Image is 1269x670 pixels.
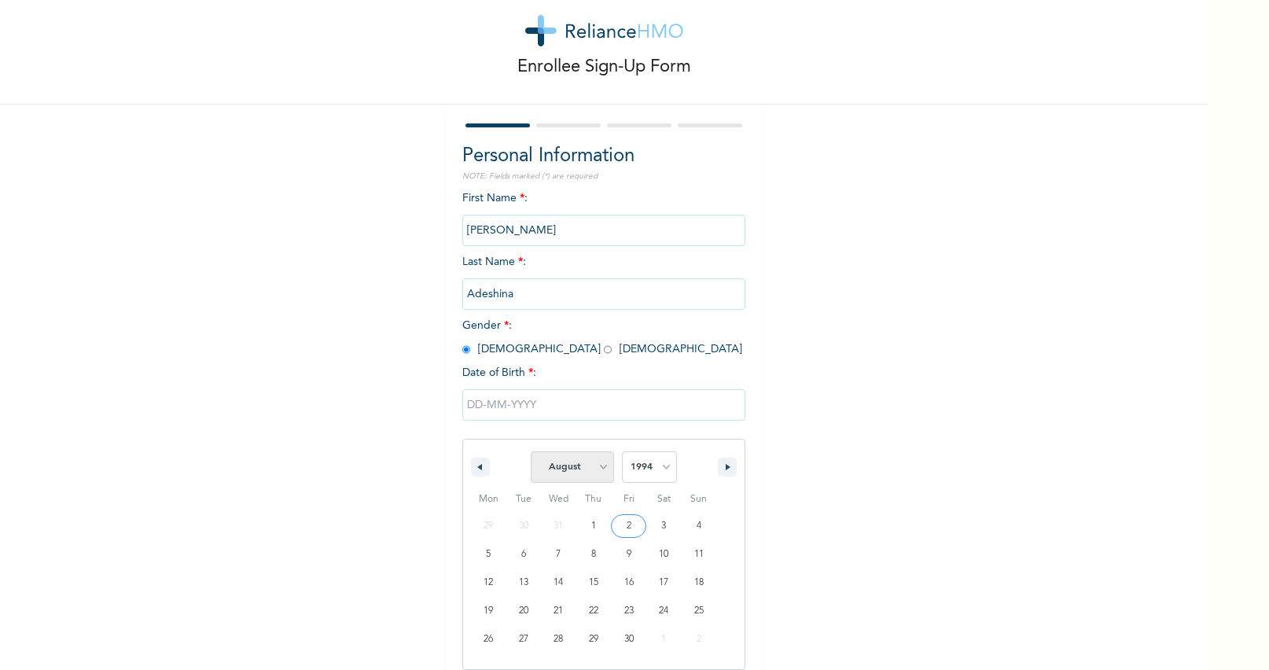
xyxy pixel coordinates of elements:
button: 27 [506,625,542,653]
span: 15 [589,569,598,597]
span: 20 [519,597,528,625]
span: 5 [486,540,491,569]
span: 28 [554,625,563,653]
span: Mon [471,487,506,512]
span: 17 [659,569,668,597]
button: 3 [646,512,682,540]
p: NOTE: Fields marked (*) are required [462,171,745,182]
button: 12 [471,569,506,597]
button: 4 [681,512,716,540]
button: 8 [576,540,612,569]
span: 23 [624,597,634,625]
span: 16 [624,569,634,597]
span: 3 [661,512,666,540]
button: 14 [541,569,576,597]
span: 8 [591,540,596,569]
span: Tue [506,487,542,512]
p: Enrollee Sign-Up Form [517,54,691,80]
span: 21 [554,597,563,625]
span: 13 [519,569,528,597]
span: 4 [697,512,701,540]
button: 16 [611,569,646,597]
button: 1 [576,512,612,540]
button: 11 [681,540,716,569]
button: 15 [576,569,612,597]
button: 23 [611,597,646,625]
span: 26 [484,625,493,653]
button: 25 [681,597,716,625]
button: 30 [611,625,646,653]
span: Fri [611,487,646,512]
h2: Personal Information [462,142,745,171]
span: Last Name : [462,256,745,300]
button: 2 [611,512,646,540]
button: 26 [471,625,506,653]
button: 24 [646,597,682,625]
span: 18 [694,569,704,597]
button: 6 [506,540,542,569]
span: 10 [659,540,668,569]
button: 5 [471,540,506,569]
span: Sat [646,487,682,512]
button: 22 [576,597,612,625]
span: Sun [681,487,716,512]
button: 21 [541,597,576,625]
span: 14 [554,569,563,597]
button: 29 [576,625,612,653]
button: 20 [506,597,542,625]
span: 2 [627,512,631,540]
button: 17 [646,569,682,597]
span: Gender : [DEMOGRAPHIC_DATA] [DEMOGRAPHIC_DATA] [462,320,742,355]
button: 13 [506,569,542,597]
span: 11 [694,540,704,569]
span: 22 [589,597,598,625]
span: 30 [624,625,634,653]
span: 12 [484,569,493,597]
span: Date of Birth : [462,365,536,381]
button: 19 [471,597,506,625]
span: Wed [541,487,576,512]
span: 19 [484,597,493,625]
span: Thu [576,487,612,512]
span: 1 [591,512,596,540]
img: logo [525,15,683,46]
span: 7 [556,540,561,569]
input: Enter your first name [462,215,745,246]
button: 18 [681,569,716,597]
span: 25 [694,597,704,625]
input: DD-MM-YYYY [462,389,745,421]
span: First Name : [462,193,745,236]
span: 24 [659,597,668,625]
span: 29 [589,625,598,653]
span: 27 [519,625,528,653]
button: 10 [646,540,682,569]
span: 6 [521,540,526,569]
span: 9 [627,540,631,569]
button: 9 [611,540,646,569]
button: 7 [541,540,576,569]
button: 28 [541,625,576,653]
input: Enter your last name [462,278,745,310]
